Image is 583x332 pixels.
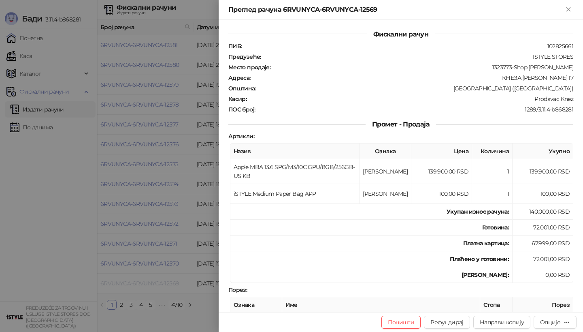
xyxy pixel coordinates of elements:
[424,316,470,329] button: Рефундирај
[366,120,436,128] span: Промет - Продаја
[472,144,513,159] th: Количина
[462,271,509,278] strong: [PERSON_NAME]:
[473,316,530,329] button: Направи копију
[472,159,513,184] td: 1
[282,297,480,313] th: Име
[564,5,573,15] button: Close
[411,144,472,159] th: Цена
[447,208,509,215] strong: Укупан износ рачуна :
[463,240,509,247] strong: Платна картица :
[513,236,573,251] td: 67.999,00 RSD
[262,53,574,60] div: ISTYLE STORES
[228,53,261,60] strong: Предузеће :
[360,144,411,159] th: Ознака
[228,106,255,113] strong: ПОС број :
[472,184,513,204] td: 1
[228,133,254,140] strong: Артикли :
[360,159,411,184] td: [PERSON_NAME]
[450,255,509,263] strong: Плаћено у готовини:
[257,85,574,92] div: [GEOGRAPHIC_DATA] ([GEOGRAPHIC_DATA])
[540,319,560,326] div: Опције
[228,286,247,293] strong: Порез :
[247,95,574,103] div: Prodavac Knez
[360,184,411,204] td: [PERSON_NAME]
[513,267,573,283] td: 0,00 RSD
[228,43,242,50] strong: ПИБ :
[513,297,573,313] th: Порез
[411,159,472,184] td: 139.900,00 RSD
[228,64,270,71] strong: Место продаје :
[381,316,421,329] button: Поништи
[534,316,577,329] button: Опције
[251,74,574,81] div: КНЕЗА [PERSON_NAME] 17
[480,297,513,313] th: Стопа
[513,220,573,236] td: 72.001,00 RSD
[411,184,472,204] td: 100,00 RSD
[230,297,282,313] th: Ознака
[367,30,435,38] span: Фискални рачун
[271,64,574,71] div: 1323773-Shop [PERSON_NAME]
[230,159,360,184] td: Apple MBA 13.6 SPG/M3/10C GPU/8GB/256GB-US KB
[256,106,574,113] div: 1289/3.11.4-b868281
[228,74,251,81] strong: Адреса :
[513,184,573,204] td: 100,00 RSD
[480,319,524,326] span: Направи копију
[228,95,247,103] strong: Касир :
[513,159,573,184] td: 139.900,00 RSD
[243,43,574,50] div: 102825661
[513,144,573,159] th: Укупно
[513,204,573,220] td: 140.000,00 RSD
[228,5,564,15] div: Преглед рачуна 6RVUNYCA-6RVUNYCA-12569
[230,144,360,159] th: Назив
[513,251,573,267] td: 72.001,00 RSD
[230,184,360,204] td: iSTYLE Medium Paper Bag APP
[482,224,509,231] strong: Готовина :
[228,85,256,92] strong: Општина :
